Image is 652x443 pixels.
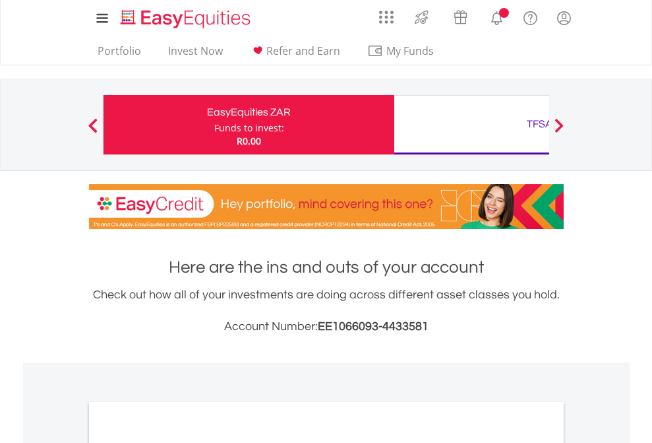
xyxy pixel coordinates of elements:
span: R0.00 [237,135,261,147]
a: Invest Now [163,44,228,65]
a: Refer and Earn [245,44,345,65]
div: EasyEquities ZAR [111,103,386,121]
h3: Account Number: [89,318,564,336]
img: vouchers-v2.svg [450,7,471,28]
button: Previous [80,125,106,138]
h1: Here are the ins and outs of your account [89,256,564,279]
a: Portfolio [92,44,146,65]
img: thrive-v2.svg [411,7,432,28]
a: Notifications [480,3,514,30]
a: Home page [115,3,256,30]
span: EE1066093-4433581 [318,320,429,333]
button: Next [546,125,572,138]
img: grid-menu-icon.svg [379,10,394,24]
a: FAQ's and Support [514,3,547,30]
a: Vouchers [441,3,480,28]
img: EasyEquities_Logo.png [118,8,256,30]
div: Funds to invest: [214,121,284,135]
a: My Profile [547,3,581,32]
span: My Funds [367,42,454,59]
a: AppsGrid [370,3,402,24]
span: Refer and Earn [266,44,340,58]
img: EasyCredit Promotion Banner [89,184,564,229]
div: Check out how all of your investments are doing across different asset classes you hold. [89,286,564,336]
